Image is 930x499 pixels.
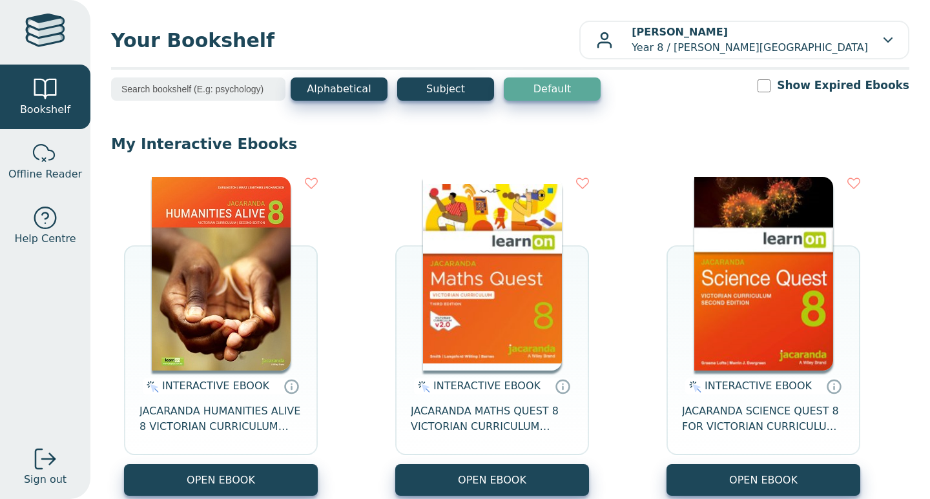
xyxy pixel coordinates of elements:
[826,378,842,394] a: Interactive eBooks are accessed online via the publisher’s portal. They contain interactive resou...
[162,380,269,392] span: INTERACTIVE EBOOK
[8,167,82,182] span: Offline Reader
[411,403,573,434] span: JACARANDA MATHS QUEST 8 VICTORIAN CURRICULUM LEARNON EBOOK 3E
[666,464,860,496] button: OPEN EBOOK
[632,25,868,56] p: Year 8 / [PERSON_NAME][GEOGRAPHIC_DATA]
[685,379,701,394] img: interactive.svg
[777,77,909,94] label: Show Expired Ebooks
[632,26,728,38] b: [PERSON_NAME]
[395,464,589,496] button: OPEN EBOOK
[423,177,562,371] img: c004558a-e884-43ec-b87a-da9408141e80.jpg
[694,177,833,371] img: fffb2005-5288-ea11-a992-0272d098c78b.png
[504,77,601,101] button: Default
[284,378,299,394] a: Interactive eBooks are accessed online via the publisher’s portal. They contain interactive resou...
[24,472,67,487] span: Sign out
[579,21,909,59] button: [PERSON_NAME]Year 8 / [PERSON_NAME][GEOGRAPHIC_DATA]
[143,379,159,394] img: interactive.svg
[397,77,494,101] button: Subject
[111,26,579,55] span: Your Bookshelf
[433,380,541,392] span: INTERACTIVE EBOOK
[14,231,76,247] span: Help Centre
[139,403,302,434] span: JACARANDA HUMANITIES ALIVE 8 VICTORIAN CURRICULUM LEARNON EBOOK 2E
[682,403,845,434] span: JACARANDA SCIENCE QUEST 8 FOR VICTORIAN CURRICULUM LEARNON 2E EBOOK
[705,380,812,392] span: INTERACTIVE EBOOK
[291,77,387,101] button: Alphabetical
[414,379,430,394] img: interactive.svg
[124,464,318,496] button: OPEN EBOOK
[555,378,570,394] a: Interactive eBooks are accessed online via the publisher’s portal. They contain interactive resou...
[111,77,285,101] input: Search bookshelf (E.g: psychology)
[20,102,70,117] span: Bookshelf
[111,134,909,154] p: My Interactive Ebooks
[152,177,291,371] img: bee2d5d4-7b91-e911-a97e-0272d098c78b.jpg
